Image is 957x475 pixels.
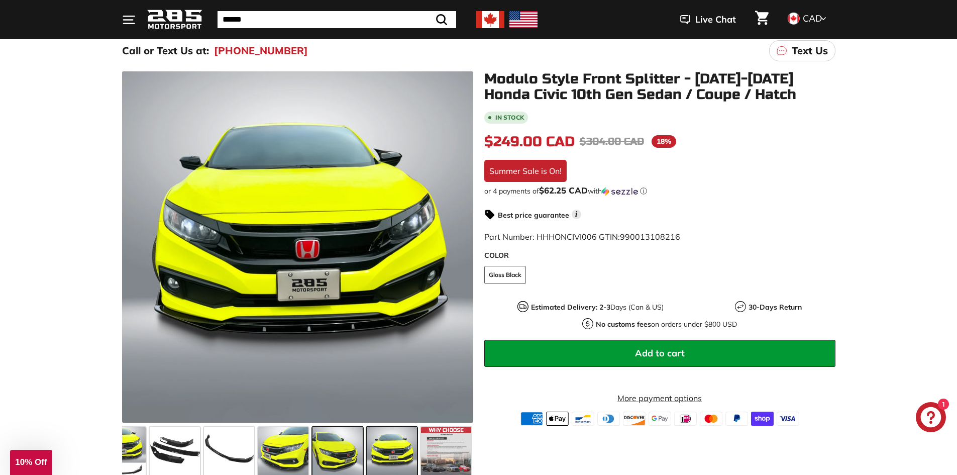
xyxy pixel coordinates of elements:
button: Live Chat [667,7,749,32]
img: visa [777,412,799,426]
div: 10% Off [10,450,52,475]
img: discover [623,412,646,426]
img: Sezzle [602,187,638,196]
p: Call or Text Us at: [122,43,209,58]
p: on orders under $800 USD [596,319,737,330]
span: Part Number: HHHONCIVI006 GTIN: [484,232,680,242]
img: google_pay [649,412,671,426]
img: ideal [674,412,697,426]
h1: Modulo Style Front Splitter - [DATE]-[DATE] Honda Civic 10th Gen Sedan / Coupe / Hatch [484,71,835,103]
div: or 4 payments of$62.25 CADwithSezzle Click to learn more about Sezzle [484,186,835,196]
a: [PHONE_NUMBER] [214,43,308,58]
span: $304.00 CAD [580,135,644,148]
strong: 30-Days Return [749,303,802,312]
input: Search [218,11,456,28]
img: paypal [725,412,748,426]
span: CAD [803,13,822,24]
label: COLOR [484,250,835,261]
img: apple_pay [546,412,569,426]
span: Live Chat [695,13,736,26]
img: american_express [520,412,543,426]
strong: Best price guarantee [498,211,569,220]
span: Add to cart [635,347,685,359]
strong: Estimated Delivery: 2-3 [531,303,610,312]
button: Add to cart [484,340,835,367]
span: i [572,210,581,219]
img: master [700,412,722,426]
strong: No customs fees [596,320,651,329]
img: shopify_pay [751,412,774,426]
div: Summer Sale is On! [484,160,567,182]
span: $249.00 CAD [484,133,575,150]
span: 18% [652,135,676,148]
a: Text Us [769,40,835,61]
span: 10% Off [15,457,47,467]
span: $62.25 CAD [539,185,588,196]
a: More payment options [484,392,835,404]
img: diners_club [597,412,620,426]
b: In stock [495,115,524,121]
inbox-online-store-chat: Shopify online store chat [913,402,949,435]
p: Text Us [792,43,828,58]
span: 990013108216 [620,232,680,242]
img: bancontact [572,412,594,426]
a: Cart [749,3,775,37]
p: Days (Can & US) [531,302,664,313]
img: Logo_285_Motorsport_areodynamics_components [147,8,202,32]
div: or 4 payments of with [484,186,835,196]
